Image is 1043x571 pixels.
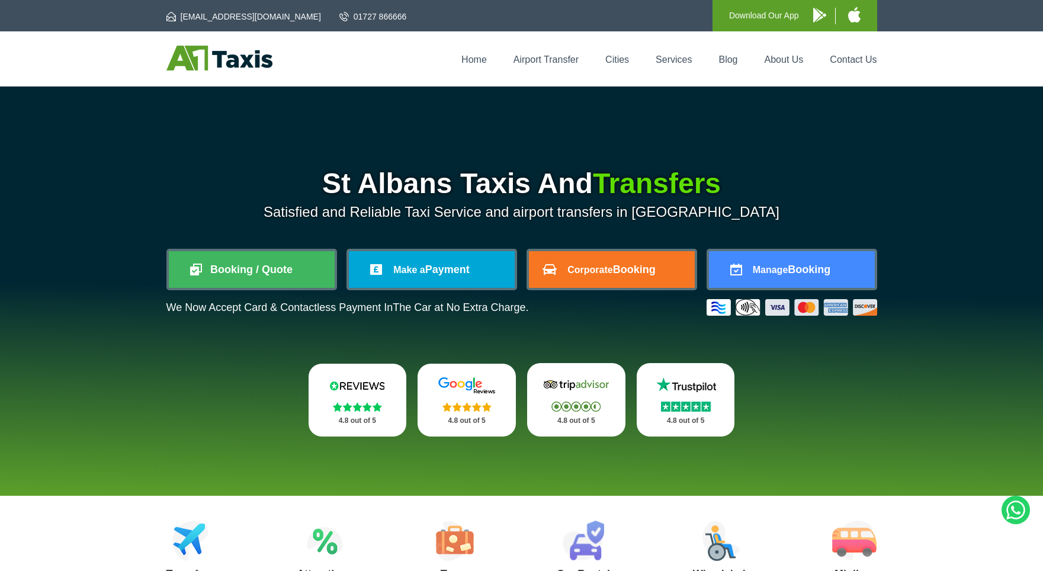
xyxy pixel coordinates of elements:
span: Make a [393,265,425,275]
p: 4.8 out of 5 [650,413,722,428]
img: Car Rental [562,521,604,561]
span: Corporate [567,265,612,275]
p: 4.8 out of 5 [540,413,612,428]
a: Cities [605,54,629,65]
a: About Us [765,54,804,65]
img: Stars [551,402,601,412]
img: Wheelchair [702,521,740,561]
p: We Now Accept Card & Contactless Payment In [166,301,529,314]
img: Tripadvisor [541,376,612,394]
a: Services [656,54,692,65]
span: Manage [753,265,788,275]
h1: St Albans Taxis And [166,169,877,198]
p: 4.8 out of 5 [431,413,503,428]
img: Stars [333,402,382,412]
img: Airport Transfers [172,521,208,561]
img: A1 Taxis Android App [813,8,826,23]
img: Minibus [832,521,877,561]
a: Blog [718,54,737,65]
a: ManageBooking [709,251,875,288]
a: Booking / Quote [169,251,335,288]
a: CorporateBooking [529,251,695,288]
img: Tours [436,521,474,561]
img: Stars [442,402,492,412]
p: 4.8 out of 5 [322,413,394,428]
img: Credit And Debit Cards [707,299,877,316]
span: Transfers [593,168,721,199]
a: [EMAIL_ADDRESS][DOMAIN_NAME] [166,11,321,23]
a: Trustpilot Stars 4.8 out of 5 [637,363,735,437]
img: A1 Taxis iPhone App [848,7,861,23]
a: Google Stars 4.8 out of 5 [418,364,516,437]
img: Attractions [307,521,343,561]
a: Make aPayment [349,251,515,288]
img: Google [431,377,502,394]
a: Reviews.io Stars 4.8 out of 5 [309,364,407,437]
img: Trustpilot [650,376,721,394]
p: Satisfied and Reliable Taxi Service and airport transfers in [GEOGRAPHIC_DATA] [166,204,877,220]
img: Reviews.io [322,377,393,394]
img: A1 Taxis St Albans LTD [166,46,272,70]
p: Download Our App [729,8,799,23]
span: The Car at No Extra Charge. [393,301,528,313]
img: Stars [661,402,711,412]
a: Contact Us [830,54,877,65]
a: Home [461,54,487,65]
a: 01727 866666 [339,11,407,23]
a: Airport Transfer [514,54,579,65]
a: Tripadvisor Stars 4.8 out of 5 [527,363,625,437]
